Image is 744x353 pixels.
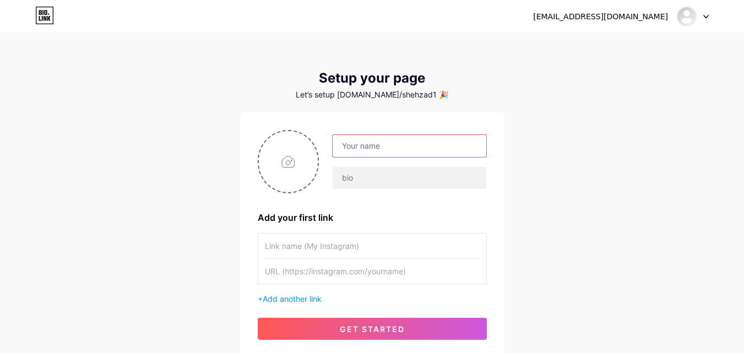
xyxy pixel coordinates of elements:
[333,167,486,189] input: bio
[340,324,405,334] span: get started
[676,6,697,27] img: Shehzad 123
[258,293,487,305] div: +
[240,70,504,86] div: Setup your page
[258,211,487,224] div: Add your first link
[265,233,480,258] input: Link name (My Instagram)
[533,11,668,23] div: [EMAIL_ADDRESS][DOMAIN_NAME]
[240,90,504,99] div: Let’s setup [DOMAIN_NAME]/shehzad1 🎉
[258,318,487,340] button: get started
[333,135,486,157] input: Your name
[265,259,480,284] input: URL (https://instagram.com/yourname)
[263,294,322,303] span: Add another link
